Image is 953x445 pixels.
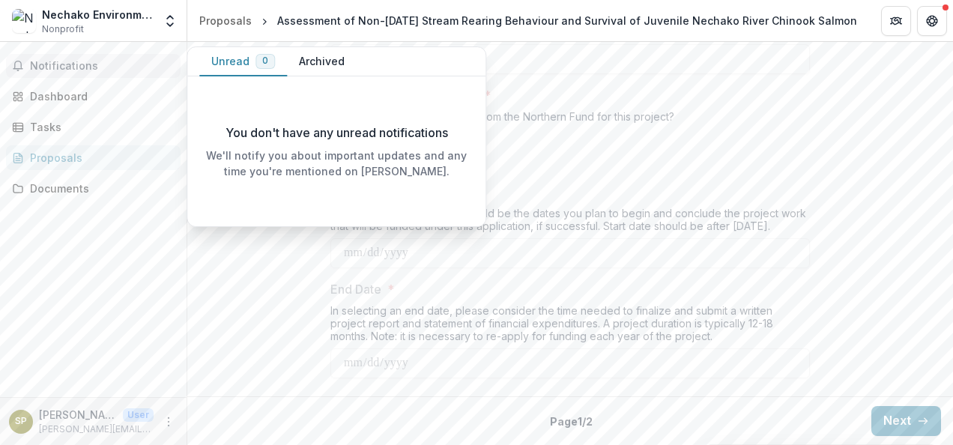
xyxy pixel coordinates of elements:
[330,110,810,129] div: Are you also seeking funding from the Northern Fund for this project?
[12,9,36,33] img: Nechako Environment and Water Stewardship Society
[6,54,181,78] button: Notifications
[199,148,474,179] p: We'll notify you about important updates and any time you're mentioned on [PERSON_NAME].
[6,115,181,139] a: Tasks
[193,10,863,31] nav: breadcrumb
[330,304,810,348] div: In selecting an end date, please consider the time needed to finalize and submit a written projec...
[30,181,169,196] div: Documents
[160,413,178,431] button: More
[6,145,181,170] a: Proposals
[15,417,27,426] div: Stewart Pearce
[287,47,357,76] button: Archived
[30,119,169,135] div: Tasks
[199,13,252,28] div: Proposals
[6,84,181,109] a: Dashboard
[42,22,84,36] span: Nonprofit
[199,47,287,76] button: Unread
[6,176,181,201] a: Documents
[550,414,593,429] p: Page 1 / 2
[262,55,268,66] span: 0
[160,6,181,36] button: Open entity switcher
[30,60,175,73] span: Notifications
[39,423,154,436] p: [PERSON_NAME][EMAIL_ADDRESS][PERSON_NAME][DOMAIN_NAME]
[39,407,117,423] p: [PERSON_NAME]
[330,207,810,238] div: The dates you enter here should be the dates you plan to begin and conclude the project work that...
[42,7,154,22] div: Nechako Environment and Water Stewardship Society
[30,150,169,166] div: Proposals
[871,406,941,436] button: Next
[330,280,381,298] p: End Date
[277,13,857,28] div: Assessment of Non-[DATE] Stream Rearing Behaviour and Survival of Juvenile Nechako River Chinook ...
[881,6,911,36] button: Partners
[123,408,154,422] p: User
[193,10,258,31] a: Proposals
[226,124,448,142] p: You don't have any unread notifications
[917,6,947,36] button: Get Help
[30,88,169,104] div: Dashboard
